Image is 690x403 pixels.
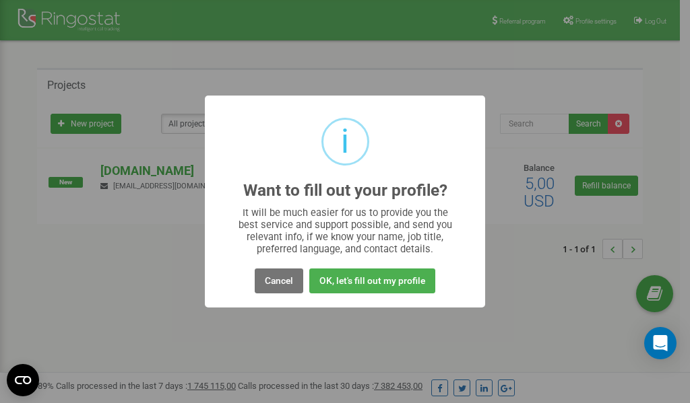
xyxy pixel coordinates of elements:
div: i [341,120,349,163]
button: Open CMP widget [7,364,39,396]
h2: Want to fill out your profile? [243,182,447,200]
button: Cancel [255,268,303,293]
div: It will be much easier for us to provide you the best service and support possible, and send you ... [232,207,459,255]
div: Open Intercom Messenger [644,327,677,359]
button: OK, let's fill out my profile [309,268,435,293]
